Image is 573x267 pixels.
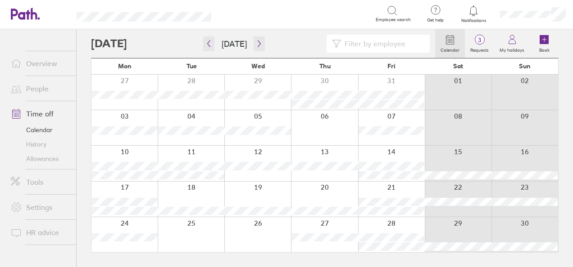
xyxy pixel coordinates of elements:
span: Sat [453,62,463,70]
label: My holidays [494,45,530,53]
a: People [4,80,76,98]
div: Search [236,9,259,18]
a: Tools [4,173,76,191]
span: Sun [519,62,531,70]
a: Calendar [4,123,76,137]
span: Thu [319,62,331,70]
label: Calendar [435,45,465,53]
span: Notifications [459,18,488,23]
input: Filter by employee [341,35,424,52]
span: Tue [186,62,197,70]
a: 3Requests [465,29,494,58]
a: Settings [4,198,76,216]
span: Get help [421,18,450,23]
span: Employee search [376,17,411,22]
button: [DATE] [214,36,254,51]
a: Time off [4,105,76,123]
a: History [4,137,76,151]
label: Book [534,45,555,53]
a: Allowances [4,151,76,166]
a: Calendar [435,29,465,58]
span: Wed [251,62,265,70]
span: 3 [465,36,494,44]
a: Book [530,29,559,58]
a: Overview [4,54,76,72]
a: Notifications [459,4,488,23]
a: HR advice [4,223,76,241]
span: Fri [387,62,396,70]
span: Mon [118,62,132,70]
a: My holidays [494,29,530,58]
label: Requests [465,45,494,53]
